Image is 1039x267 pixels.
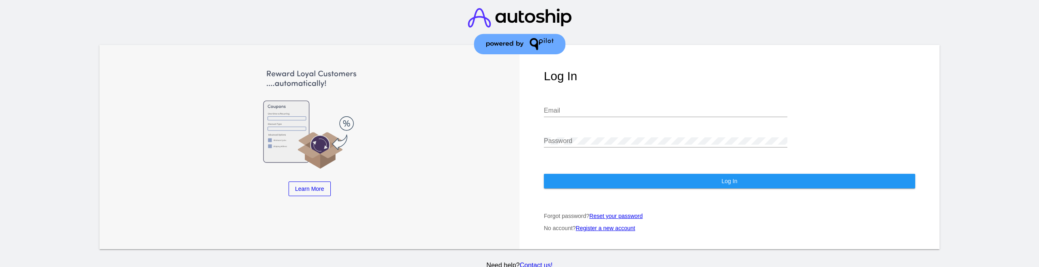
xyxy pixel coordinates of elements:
[544,107,787,114] input: Email
[289,182,331,196] a: Learn More
[124,69,496,169] img: Apply Coupons Automatically to Scheduled Orders with QPilot
[576,225,635,231] a: Register a new account
[544,225,915,231] p: No account?
[544,69,915,83] h1: Log In
[544,174,915,188] button: Log In
[295,186,324,192] span: Learn More
[722,178,737,184] span: Log In
[544,213,915,219] p: Forgot password?
[589,213,643,219] a: Reset your password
